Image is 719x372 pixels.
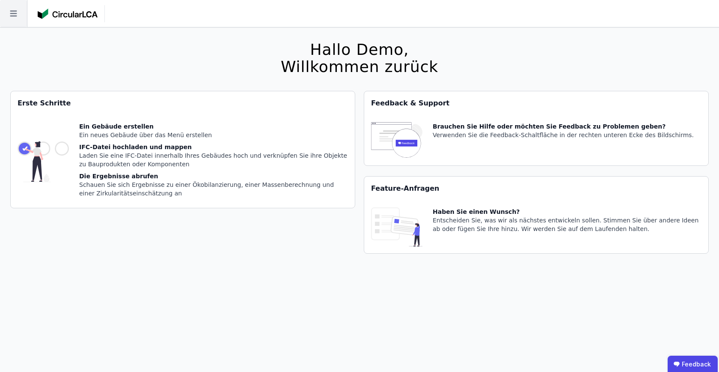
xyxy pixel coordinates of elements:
div: Laden Sie eine IFC-Datei innerhalb Ihres Gebäudes hoch und verknüpfen Sie ihre Objekte zu Bauprod... [79,151,348,168]
div: Entscheiden Sie, was wir als nächstes entwickeln sollen. Stimmen Sie über andere Ideen ab oder fü... [433,216,701,233]
img: getting_started_tile-DrF_GRSv.svg [18,122,69,201]
div: Ein neues Gebäude über das Menü erstellen [79,131,348,139]
div: Erste Schritte [11,91,355,115]
div: Die Ergebnisse abrufen [79,172,348,180]
img: feature_request_tile-UiXE1qGU.svg [371,207,422,246]
div: Haben Sie einen Wunsch? [433,207,701,216]
img: Concular [38,9,98,19]
div: Brauchen Sie Hilfe oder möchten Sie Feedback zu Problemen geben? [433,122,694,131]
div: IFC-Datei hochladen und mappen [79,143,348,151]
div: Feedback & Support [364,91,708,115]
div: Hallo Demo, [281,41,438,58]
div: Feature-Anfragen [364,177,708,201]
div: Ein Gebäude erstellen [79,122,348,131]
div: Willkommen zurück [281,58,438,75]
div: Verwenden Sie die Feedback-Schaltfläche in der rechten unteren Ecke des Bildschirms. [433,131,694,139]
img: feedback-icon-HCTs5lye.svg [371,122,422,159]
div: Schauen Sie sich Ergebnisse zu einer Ökobilanzierung, einer Massenberechnung und einer Zirkularit... [79,180,348,198]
